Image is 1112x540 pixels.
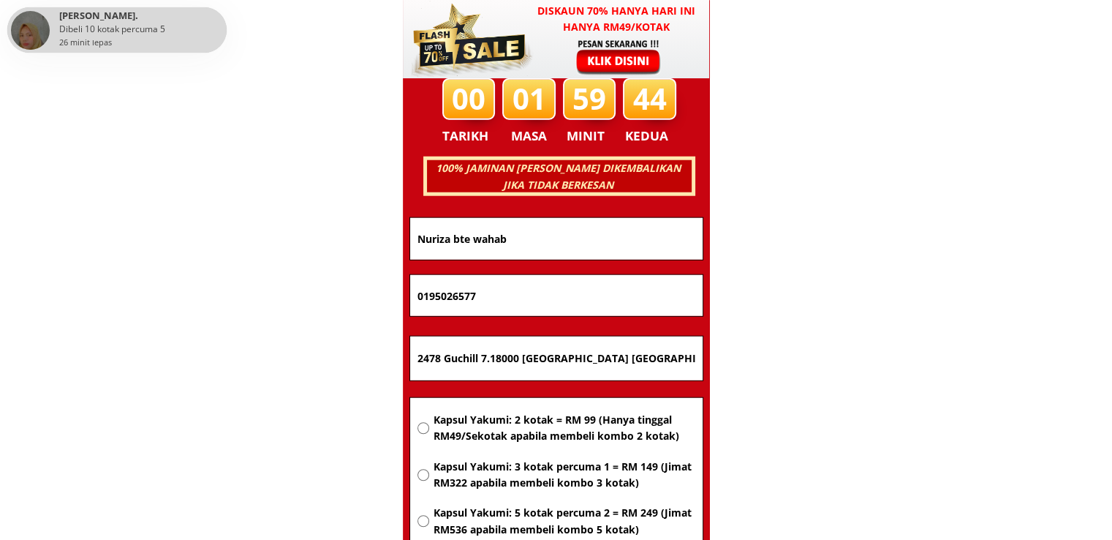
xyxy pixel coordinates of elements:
[442,126,504,146] h3: TARIKH
[414,275,699,316] input: Nombor Telefon Bimbit
[433,459,695,492] span: Kapsul Yakumi: 3 kotak percuma 1 = RM 149 (Jimat RM322 apabila membeli kombo 3 kotak)
[523,3,710,36] h3: Diskaun 70% hanya hari ini hanya RM49/kotak
[433,412,695,445] span: Kapsul Yakumi: 2 kotak = RM 99 (Hanya tinggal RM49/Sekotak apabila membeli kombo 2 kotak)
[414,218,699,260] input: Nama penuh
[425,160,691,193] h3: 100% JAMINAN [PERSON_NAME] DIKEMBALIKAN JIKA TIDAK BERKESAN
[625,126,673,146] h3: KEDUA
[567,126,610,146] h3: MINIT
[504,126,554,146] h3: MASA
[433,505,695,538] span: Kapsul Yakumi: 5 kotak percuma 2 = RM 249 (Jimat RM536 apabila membeli kombo 5 kotak)
[414,337,699,380] input: Alamat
